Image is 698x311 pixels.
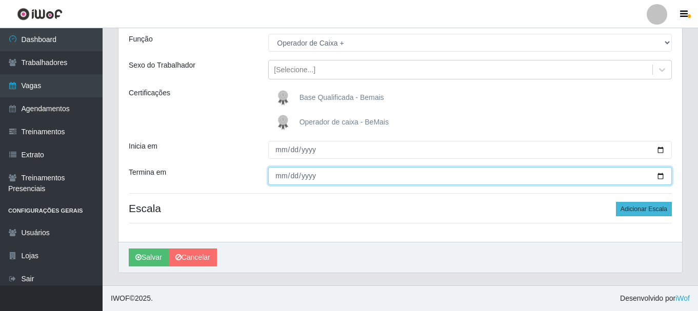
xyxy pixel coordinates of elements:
[268,141,672,159] input: 00/00/0000
[129,141,157,152] label: Inicia em
[273,88,297,108] img: Base Qualificada - Bemais
[273,112,297,133] img: Operador de caixa - BeMais
[169,248,217,266] a: Cancelar
[111,294,130,302] span: IWOF
[17,8,63,20] img: CoreUI Logo
[300,93,384,101] span: Base Qualificada - Bemais
[129,248,169,266] button: Salvar
[675,294,690,302] a: iWof
[616,202,672,216] button: Adicionar Escala
[300,118,389,126] span: Operador de caixa - BeMais
[129,167,166,178] label: Termina em
[274,65,315,75] div: [Selecione...]
[620,293,690,304] span: Desenvolvido por
[129,88,170,98] label: Certificações
[129,34,153,45] label: Função
[129,202,672,215] h4: Escala
[129,60,195,71] label: Sexo do Trabalhador
[268,167,672,185] input: 00/00/0000
[111,293,153,304] span: © 2025 .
